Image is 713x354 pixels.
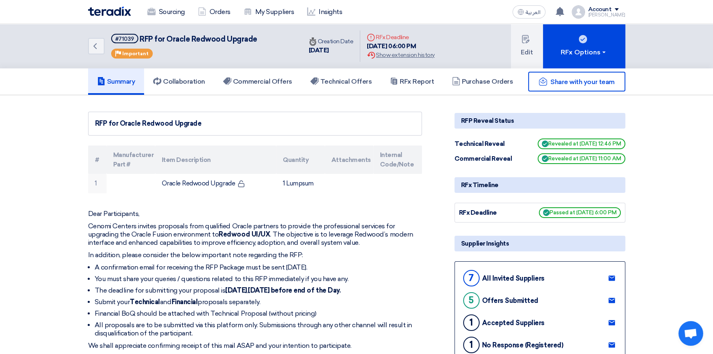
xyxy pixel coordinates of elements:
[107,145,155,174] th: Manufacturer Part #
[463,337,480,353] div: 1
[482,274,545,282] div: All Invited Suppliers
[88,210,422,218] p: Dear Participants,
[95,309,422,318] li: Financial BoQ should be attached with Technical Proposal (without pricing)
[88,222,422,247] p: Cenomi Centers invites proposals from qualified Oracle partners to provide the professional servi...
[141,3,191,21] a: Sourcing
[454,154,516,164] div: Commercial Reveal
[482,319,545,327] div: Accepted Suppliers
[191,3,237,21] a: Orders
[588,13,625,17] div: [PERSON_NAME]
[95,263,422,272] li: A confirmation email for receiving the RFP Package must be sent [DATE].
[111,34,257,44] h5: RFP for Oracle Redwood Upgrade
[88,7,131,16] img: Teradix logo
[572,5,585,19] img: profile_test.png
[482,341,563,349] div: No Response (Registered)
[459,208,521,218] div: RFx Deadline
[155,174,276,193] td: Oracle Redwood Upgrade
[454,113,625,129] div: RFP Reveal Status
[301,68,381,95] a: Technical Offers
[538,153,625,164] span: Revealed at [DATE] 11:00 AM
[140,35,257,44] span: RFP for Oracle Redwood Upgrade
[95,275,422,283] li: You must share your queries / questions related to this RFP immediately if you have any.
[95,321,422,338] li: All proposals are to be submitted via this platform only. Submissions through any other channel w...
[95,286,422,295] li: The deadline for submitting your proposal is ,
[144,68,214,95] a: Collaboration
[115,36,134,42] div: #71039
[88,68,144,95] a: Summary
[367,42,434,51] div: [DATE] 06:00 PM
[325,145,373,174] th: Attachments
[237,3,301,21] a: My Suppliers
[88,251,422,259] p: In addition, please consider the below important note regarding the RFP:
[276,145,325,174] th: Quantity
[463,270,480,286] div: 7
[588,6,612,13] div: Account
[301,3,349,21] a: Insights
[538,138,625,149] span: Revealed at [DATE] 12:46 PM
[550,78,614,86] span: Share with your team
[513,5,545,19] button: العربية
[381,68,443,95] a: RFx Report
[225,286,247,294] strong: [DATE]
[539,207,621,218] span: Passed at [DATE] 6:00 PM
[153,77,205,86] h5: Collaboration
[310,77,372,86] h5: Technical Offers
[454,177,625,193] div: RFx Timeline
[122,51,149,56] span: Important
[561,47,607,57] div: RFx Options
[452,77,513,86] h5: Purchase Orders
[367,33,434,42] div: RFx Deadline
[97,77,135,86] h5: Summary
[309,37,354,46] div: Creation Date
[130,298,160,306] strong: Technical
[373,145,422,174] th: Internal Code/Note
[463,314,480,331] div: 1
[454,139,516,149] div: Technical Reveal
[171,298,198,306] strong: Financial
[276,174,325,193] td: 1 Lumpsum
[443,68,522,95] a: Purchase Orders
[248,286,340,294] strong: [DATE] before end of the Day.
[223,77,292,86] h5: Commercial Offers
[155,145,276,174] th: Item Description
[482,297,538,305] div: Offers Submitted
[88,174,107,193] td: 1
[390,77,434,86] h5: RFx Report
[367,51,434,59] div: Show extension history
[95,298,422,306] li: Submit your and proposals separately.
[95,119,415,129] div: RFP for Oracle Redwood Upgrade
[511,24,543,68] button: Edit
[88,342,422,350] p: We shall appreciate confirming receipt of this mail ASAP and your intention to participate.
[214,68,301,95] a: Commercial Offers
[309,46,354,55] div: [DATE]
[88,145,107,174] th: #
[543,24,625,68] button: RFx Options
[219,230,270,238] strong: Redwood UI/UX
[454,236,625,251] div: Supplier Insights
[526,9,541,15] span: العربية
[678,321,703,346] div: Open chat
[463,292,480,309] div: 5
